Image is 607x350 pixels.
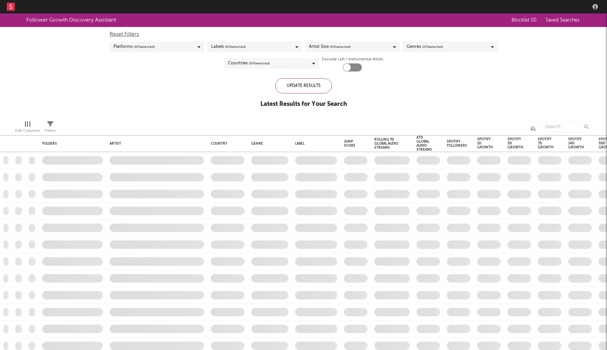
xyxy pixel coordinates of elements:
[251,142,285,146] div: Genre
[110,30,497,38] div: Reset Filters
[422,43,443,51] span: ( 0 / 0 selected)
[275,78,332,93] div: Update Results
[568,137,584,149] div: Spotify 14D Growth
[538,137,554,149] div: Spotify 7D Growth
[228,59,270,67] div: Countries
[26,16,116,24] div: Follower Growth Discovery Assistant
[544,18,581,23] button: Saved Searches
[260,100,347,108] div: Latest Results for Your Search
[113,43,155,51] div: Platforms
[531,18,537,23] span: ( 0 )
[374,138,400,150] div: Rolling 7D Global Audio Streams
[541,122,592,132] input: Search...
[110,142,201,146] div: Artist
[309,43,351,51] div: Artist Size
[45,127,56,135] div: Filters
[211,142,241,146] div: Country
[512,18,537,23] span: Blocklist
[344,140,357,148] div: Jump Score
[225,43,246,51] span: ( 0 / 0 selected)
[45,118,56,138] div: Filters
[416,136,432,152] div: ATD Global Audio Streams
[134,43,155,51] span: ( 0 / 0 selected)
[330,43,351,51] span: ( 0 / 0 selected)
[508,137,523,149] div: Spotify 3D Growth
[15,127,40,135] div: Edit Columns
[546,18,581,23] span: Saved Searches
[477,137,493,149] div: Spotify 1D Growth
[15,118,40,138] div: Edit Columns
[211,43,246,51] div: Labels
[322,55,383,63] label: Exclude Lofi / Instrumental Artists
[407,43,443,51] div: Genres
[249,59,270,67] span: ( 0 / 0 selected)
[42,142,93,146] div: Folders
[447,140,467,148] div: Spotify Followers
[295,142,334,146] div: Label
